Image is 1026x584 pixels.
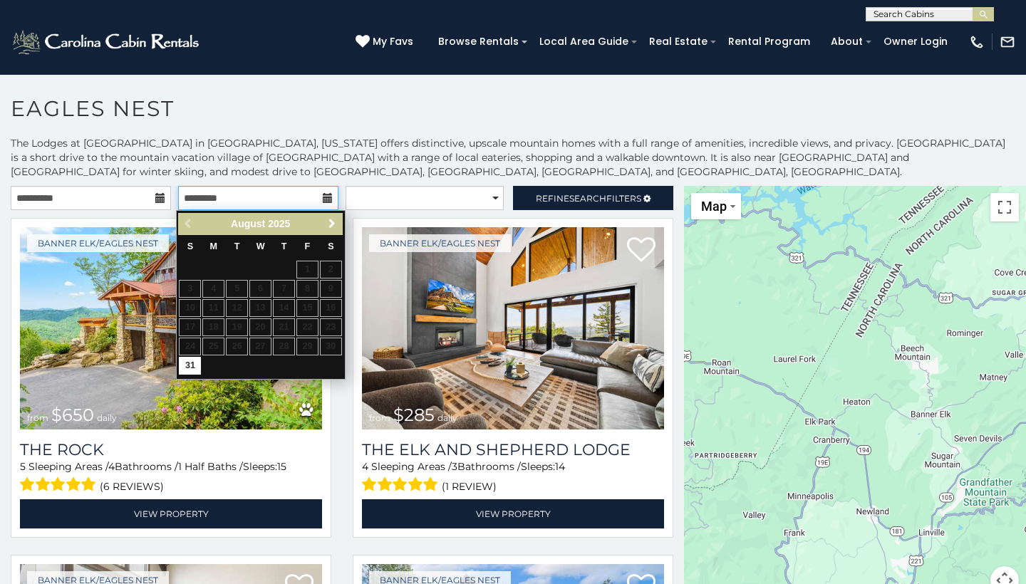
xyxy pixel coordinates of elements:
[536,193,641,204] span: Refine Filters
[362,460,368,473] span: 4
[721,31,817,53] a: Rental Program
[691,193,741,219] button: Change map style
[362,440,664,459] a: The Elk And Shepherd Lodge
[51,405,94,425] span: $650
[362,227,664,429] img: The Elk And Shepherd Lodge
[187,241,193,251] span: Sunday
[442,477,497,496] span: (1 review)
[268,218,290,229] span: 2025
[256,241,265,251] span: Wednesday
[452,460,457,473] span: 3
[210,241,218,251] span: Monday
[356,34,417,50] a: My Favs
[701,199,727,214] span: Map
[20,440,322,459] a: The Rock
[362,499,664,528] a: View Property
[362,459,664,496] div: Sleeping Areas / Bathrooms / Sleeps:
[281,241,287,251] span: Thursday
[373,34,413,49] span: My Favs
[437,412,457,423] span: daily
[431,31,526,53] a: Browse Rentals
[555,460,565,473] span: 14
[1000,34,1015,50] img: mail-regular-white.png
[100,477,164,496] span: (6 reviews)
[20,459,322,496] div: Sleeping Areas / Bathrooms / Sleeps:
[569,193,606,204] span: Search
[824,31,870,53] a: About
[20,227,322,429] img: The Rock
[393,405,435,425] span: $285
[328,241,333,251] span: Saturday
[642,31,715,53] a: Real Estate
[20,227,322,429] a: The Rock from $650 daily
[20,499,322,528] a: View Property
[108,460,115,473] span: 4
[969,34,985,50] img: phone-regular-white.png
[27,412,48,423] span: from
[305,241,311,251] span: Friday
[323,215,341,233] a: Next
[876,31,955,53] a: Owner Login
[97,412,117,423] span: daily
[369,412,390,423] span: from
[627,236,655,266] a: Add to favorites
[532,31,636,53] a: Local Area Guide
[11,28,203,56] img: White-1-2.png
[178,460,243,473] span: 1 Half Baths /
[369,234,511,252] a: Banner Elk/Eagles Nest
[179,357,201,375] a: 31
[513,186,673,210] a: RefineSearchFilters
[362,227,664,429] a: The Elk And Shepherd Lodge from $285 daily
[27,234,169,252] a: Banner Elk/Eagles Nest
[231,218,265,229] span: August
[990,193,1019,221] button: Toggle fullscreen view
[20,460,26,473] span: 5
[277,460,286,473] span: 15
[326,218,338,229] span: Next
[234,241,240,251] span: Tuesday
